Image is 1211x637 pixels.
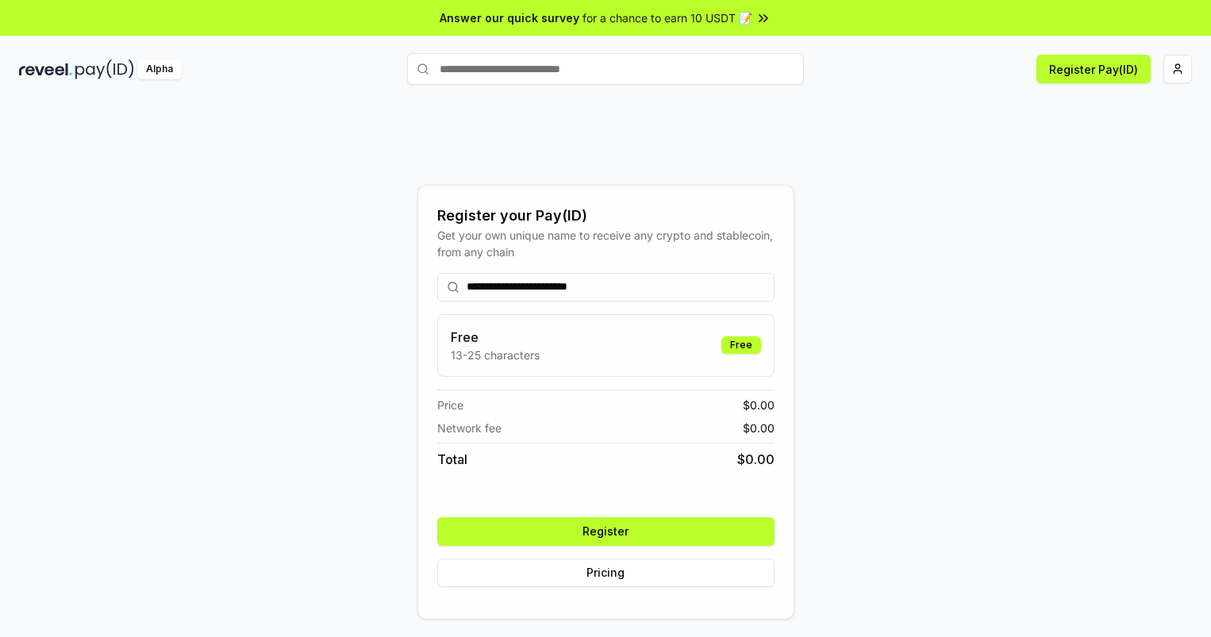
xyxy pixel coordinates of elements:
[1036,55,1151,83] button: Register Pay(ID)
[451,328,540,347] h3: Free
[440,10,579,26] span: Answer our quick survey
[437,450,467,469] span: Total
[721,336,761,354] div: Free
[437,517,775,546] button: Register
[75,59,134,79] img: pay_id
[437,205,775,227] div: Register your Pay(ID)
[743,397,775,413] span: $ 0.00
[437,397,463,413] span: Price
[582,10,752,26] span: for a chance to earn 10 USDT 📝
[437,420,502,436] span: Network fee
[737,450,775,469] span: $ 0.00
[137,59,182,79] div: Alpha
[437,227,775,260] div: Get your own unique name to receive any crypto and stablecoin, from any chain
[743,420,775,436] span: $ 0.00
[19,59,72,79] img: reveel_dark
[437,558,775,587] button: Pricing
[451,347,540,363] p: 13-25 characters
